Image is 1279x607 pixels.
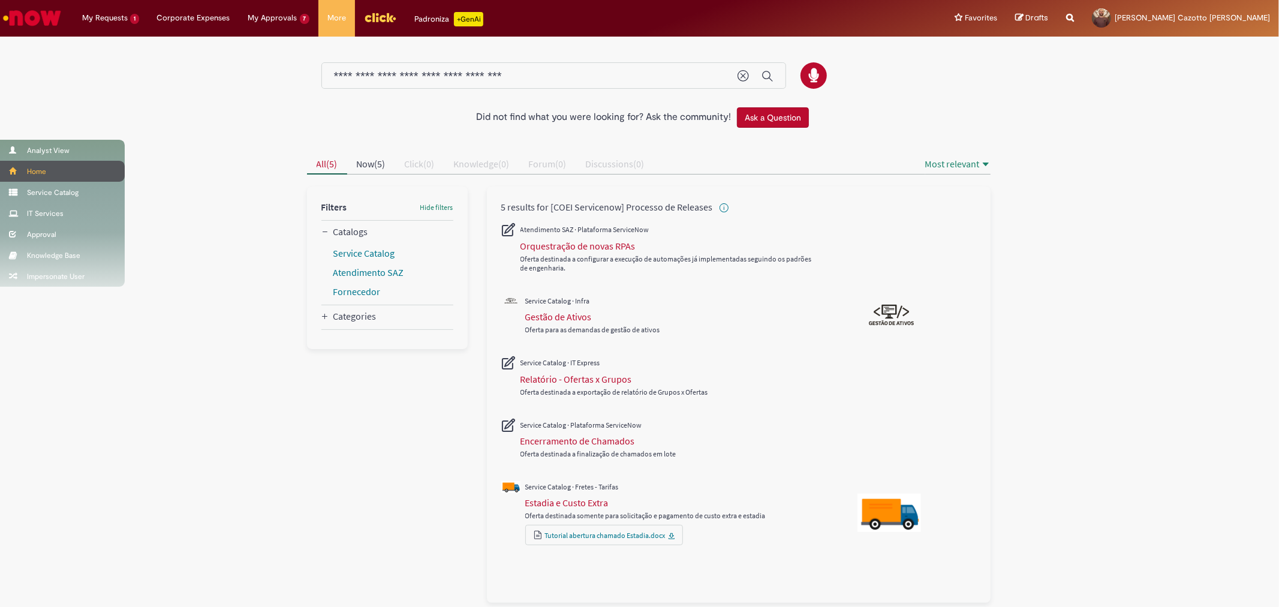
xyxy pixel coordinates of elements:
[364,8,396,26] img: click_logo_yellow_360x200.png
[248,12,297,24] span: My Approvals
[157,12,230,24] span: Corporate Expenses
[1025,12,1048,23] span: Drafts
[1,6,63,30] img: ServiceNow
[737,107,809,128] button: Ask a Question
[965,12,997,24] span: Favorites
[1115,13,1270,23] span: [PERSON_NAME] Cazotto [PERSON_NAME]
[327,12,346,24] span: More
[414,12,483,26] div: Padroniza
[130,14,139,24] span: 1
[1015,13,1048,24] a: Drafts
[454,12,483,26] p: +GenAi
[82,12,128,24] span: My Requests
[300,14,310,24] span: 7
[476,112,731,123] h2: Did not find what you were looking for? Ask the community!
